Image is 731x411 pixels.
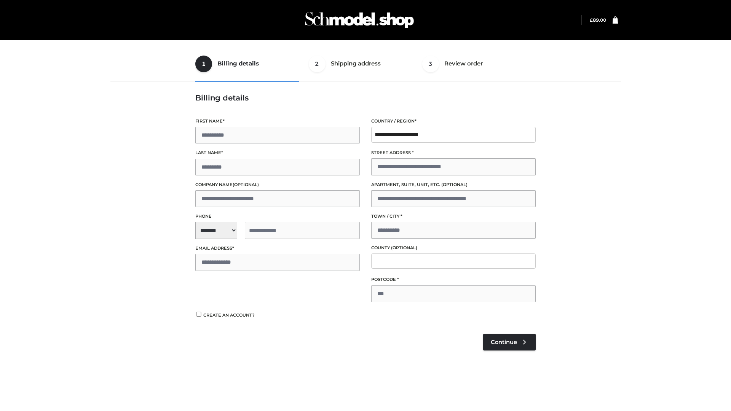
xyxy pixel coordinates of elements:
[195,312,202,317] input: Create an account?
[371,276,536,283] label: Postcode
[195,213,360,220] label: Phone
[203,312,255,318] span: Create an account?
[195,93,536,102] h3: Billing details
[491,339,517,346] span: Continue
[391,245,417,250] span: (optional)
[195,149,360,156] label: Last name
[590,17,606,23] bdi: 89.00
[371,181,536,188] label: Apartment, suite, unit, etc.
[371,213,536,220] label: Town / City
[371,118,536,125] label: Country / Region
[233,182,259,187] span: (optional)
[371,149,536,156] label: Street address
[302,5,417,35] img: Schmodel Admin 964
[195,118,360,125] label: First name
[195,181,360,188] label: Company name
[441,182,468,187] span: (optional)
[371,244,536,252] label: County
[195,245,360,252] label: Email address
[590,17,593,23] span: £
[590,17,606,23] a: £89.00
[483,334,536,350] a: Continue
